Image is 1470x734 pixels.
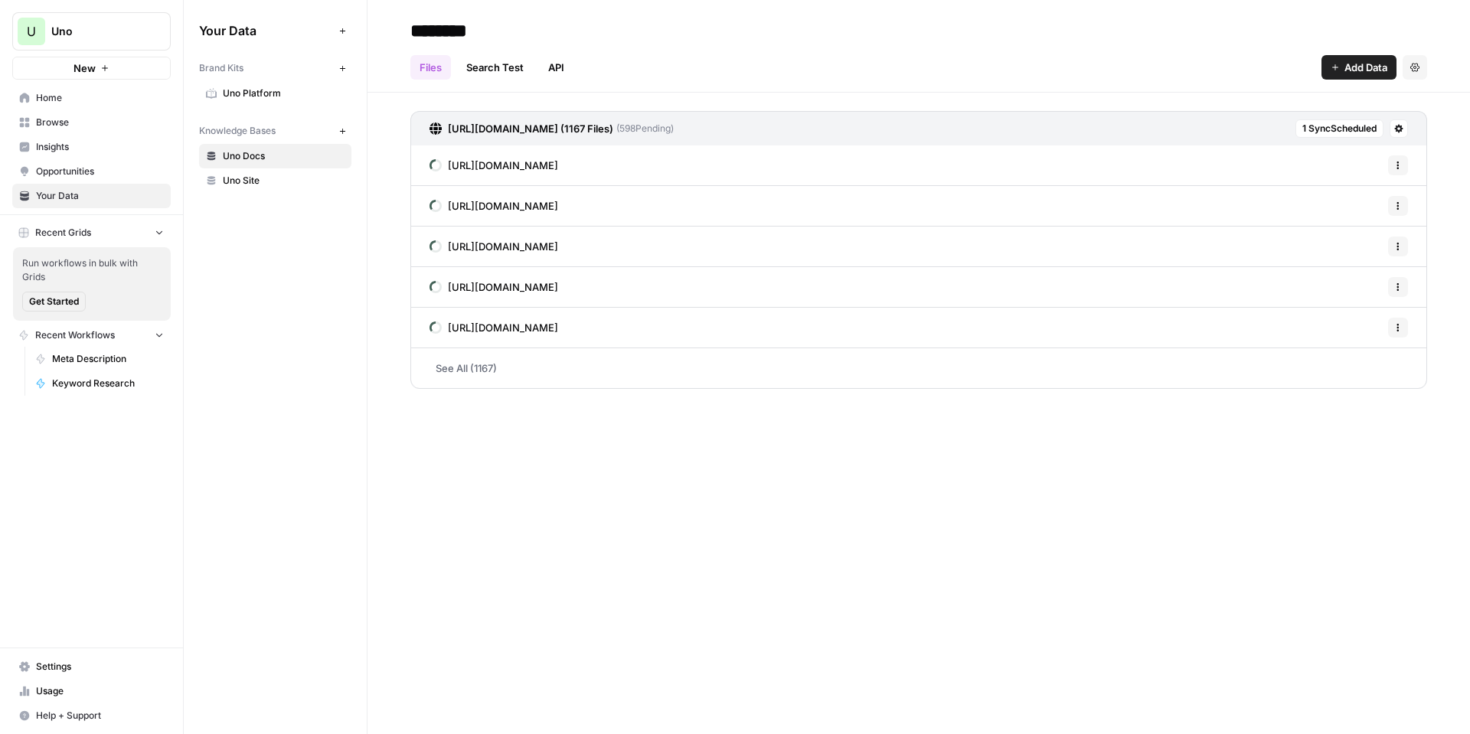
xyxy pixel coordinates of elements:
h3: [URL][DOMAIN_NAME] (1167 Files) [448,121,613,136]
a: [URL][DOMAIN_NAME] [430,227,558,266]
span: Help + Support [36,709,164,723]
span: Uno [51,24,144,39]
a: Your Data [12,184,171,208]
span: Run workflows in bulk with Grids [22,256,162,284]
span: Browse [36,116,164,129]
span: Recent Workflows [35,328,115,342]
span: Settings [36,660,164,674]
span: Add Data [1344,60,1387,75]
a: Browse [12,110,171,135]
span: [URL][DOMAIN_NAME] [448,279,558,295]
span: Home [36,91,164,105]
button: Get Started [22,292,86,312]
button: Recent Workflows [12,324,171,347]
span: Opportunities [36,165,164,178]
a: Uno Platform [199,81,351,106]
span: Get Started [29,295,79,308]
button: Workspace: Uno [12,12,171,51]
a: [URL][DOMAIN_NAME] (1167 Files)(598Pending) [430,112,674,145]
span: Meta Description [52,352,164,366]
span: Keyword Research [52,377,164,390]
a: [URL][DOMAIN_NAME] [430,267,558,307]
button: Add Data [1321,55,1396,80]
a: Usage [12,679,171,703]
a: Opportunities [12,159,171,184]
button: Recent Grids [12,221,171,244]
span: [URL][DOMAIN_NAME] [448,158,558,173]
span: Brand Kits [199,61,243,75]
span: Insights [36,140,164,154]
span: Uno Docs [223,149,345,163]
button: New [12,57,171,80]
a: [URL][DOMAIN_NAME] [430,145,558,185]
span: [URL][DOMAIN_NAME] [448,239,558,254]
a: [URL][DOMAIN_NAME] [430,308,558,347]
span: New [73,60,96,76]
a: [URL][DOMAIN_NAME] [430,186,558,226]
span: Your Data [199,21,333,40]
a: API [539,55,573,80]
span: Your Data [36,189,164,203]
a: Uno Docs [199,144,351,168]
a: Settings [12,654,171,679]
a: Home [12,86,171,110]
span: Uno Platform [223,86,345,100]
a: Files [410,55,451,80]
span: Knowledge Bases [199,124,276,138]
span: Recent Grids [35,226,91,240]
span: ( 598 Pending) [613,122,674,135]
button: 1 SyncScheduled [1295,119,1383,138]
button: Help + Support [12,703,171,728]
a: Keyword Research [28,371,171,396]
span: [URL][DOMAIN_NAME] [448,320,558,335]
a: Uno Site [199,168,351,193]
span: Uno Site [223,174,345,188]
a: Meta Description [28,347,171,371]
span: [URL][DOMAIN_NAME] [448,198,558,214]
a: Insights [12,135,171,159]
a: Search Test [457,55,533,80]
span: 1 Sync Scheduled [1302,122,1377,135]
span: U [27,22,36,41]
a: See All (1167) [410,348,1427,388]
span: Usage [36,684,164,698]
